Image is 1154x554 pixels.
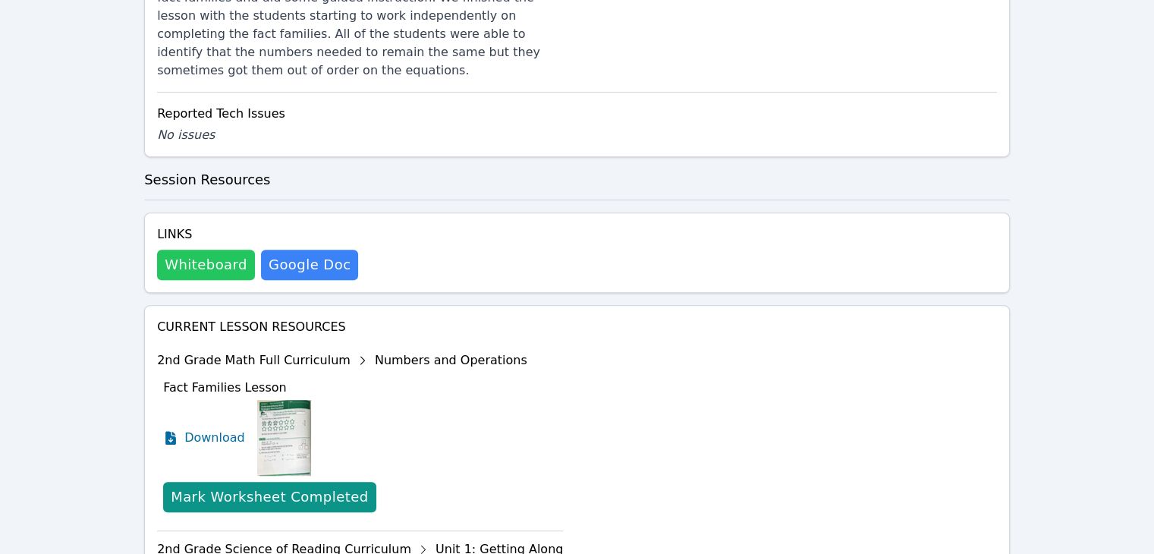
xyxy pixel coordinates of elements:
div: Reported Tech Issues [157,105,997,123]
div: Mark Worksheet Completed [171,486,368,508]
span: Fact Families Lesson [163,380,287,395]
h4: Current Lesson Resources [157,318,997,336]
a: Download [163,400,245,476]
img: Fact Families Lesson [257,400,311,476]
span: Download [184,429,245,447]
button: Mark Worksheet Completed [163,482,376,512]
a: Google Doc [261,250,358,280]
h4: Links [157,225,358,244]
span: No issues [157,127,215,142]
div: 2nd Grade Math Full Curriculum Numbers and Operations [157,348,563,373]
h3: Session Resources [144,169,1010,190]
button: Whiteboard [157,250,255,280]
